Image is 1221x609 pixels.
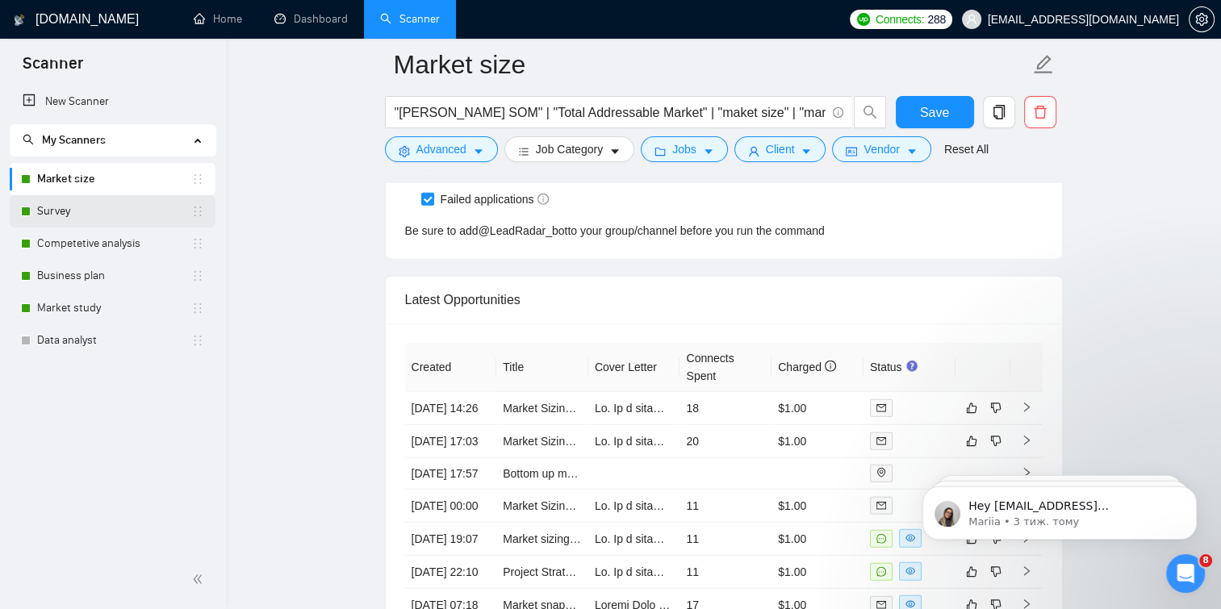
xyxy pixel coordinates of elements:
span: right [1021,565,1032,577]
span: info-circle [825,361,836,372]
a: Market size [37,163,191,195]
iframe: Intercom live chat [1166,554,1205,593]
span: Failed applications [434,190,556,208]
button: Save [896,96,974,128]
div: Latest Opportunities [405,277,1043,323]
th: Connects Spent [679,343,771,392]
li: Market size [10,163,215,195]
span: Scanner [10,52,96,86]
a: homeHome [194,12,242,26]
a: @LeadRadar_bot [479,222,568,240]
input: Scanner name... [394,44,1030,85]
td: [DATE] 17:57 [405,458,497,490]
span: info-circle [537,194,549,205]
span: dislike [990,402,1001,415]
th: Created [405,343,497,392]
span: Connects: [876,10,924,28]
span: mail [876,501,886,511]
td: $1.00 [771,556,863,589]
span: info-circle [833,107,843,118]
a: Market sizing [GEOGRAPHIC_DATA] and GCC - KYC [503,532,774,545]
button: search [854,96,886,128]
button: folderJobscaret-down [641,136,728,162]
th: Title [496,343,588,392]
li: Market study [10,292,215,324]
span: caret-down [609,145,621,157]
span: setting [1190,13,1214,26]
span: delete [1025,105,1056,119]
img: logo [14,7,25,33]
li: Survey [10,195,215,227]
a: Survey [37,195,191,227]
a: Business plan [37,260,191,292]
span: right [1021,435,1032,446]
a: setting [1189,13,1215,26]
span: like [966,435,977,448]
a: Data analyst [37,324,191,357]
a: Market Sizing and Pricing Analysis for Cloud Storage Product [503,435,809,448]
span: user [748,145,759,157]
button: dislike [986,398,1006,418]
span: setting [399,145,410,157]
a: dashboardDashboard [274,12,348,26]
td: $1.00 [771,490,863,523]
span: caret-down [473,145,484,157]
a: Competetive analysis [37,227,191,260]
input: Search Freelance Jobs... [395,102,826,123]
span: Charged [778,361,836,373]
span: folder [654,145,666,157]
span: caret-down [906,145,918,157]
span: holder [191,205,204,218]
td: [DATE] 19:07 [405,523,497,556]
span: environment [876,468,886,478]
button: setting [1189,6,1215,32]
td: Bottom up market sizing [496,458,588,490]
span: holder [191,269,204,282]
th: Status [863,343,955,392]
button: idcardVendorcaret-down [832,136,930,162]
span: holder [191,302,204,315]
a: searchScanner [380,12,440,26]
span: message [876,534,886,544]
a: Bottom up market sizing [503,467,624,480]
td: [DATE] 00:00 [405,490,497,523]
span: copy [984,105,1014,119]
td: 11 [679,490,771,523]
td: 18 [679,392,771,425]
span: holder [191,237,204,250]
li: Business plan [10,260,215,292]
div: Tooltip anchor [905,359,919,373]
span: Client [766,140,795,158]
a: Project Strategic Market Sizing & Opportunity Analysis [503,565,774,578]
span: holder [191,173,204,186]
span: Job Category [536,140,603,158]
span: dislike [990,435,1001,448]
span: search [23,134,34,145]
span: right [1021,402,1032,413]
span: My Scanners [42,133,106,147]
span: double-left [192,571,208,587]
iframe: Intercom notifications повідомлення [898,453,1221,565]
button: copy [983,96,1015,128]
td: Market Sizing and Pricing Analysis for Cloud Storage Product [496,425,588,458]
img: upwork-logo.png [857,13,870,26]
span: mail [876,436,886,446]
span: user [966,14,977,25]
button: like [962,432,981,451]
span: caret-down [801,145,812,157]
button: barsJob Categorycaret-down [504,136,634,162]
span: Advanced [416,140,466,158]
td: [DATE] 22:10 [405,556,497,589]
button: settingAdvancedcaret-down [385,136,498,162]
td: 11 [679,523,771,556]
li: Competetive analysis [10,227,215,260]
span: holder [191,334,204,347]
a: Reset All [944,140,989,158]
span: Save [920,102,949,123]
td: $1.00 [771,523,863,556]
a: Market study [37,292,191,324]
